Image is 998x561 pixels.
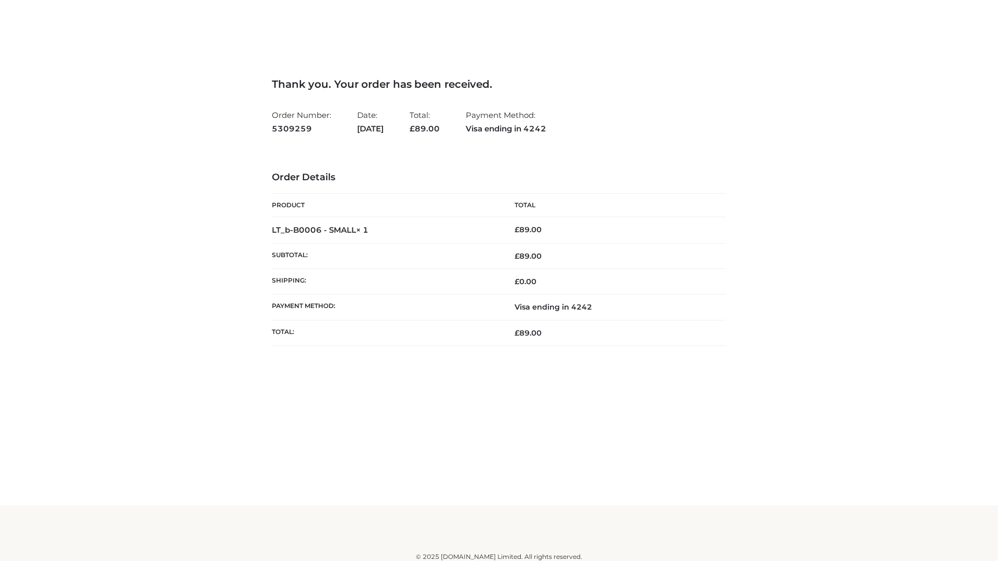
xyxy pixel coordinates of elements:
span: £ [515,225,519,234]
th: Total: [272,320,499,345]
li: Total: [410,106,440,138]
th: Shipping: [272,269,499,295]
strong: 5309259 [272,122,331,136]
span: £ [515,251,519,261]
th: Product [272,194,499,217]
bdi: 0.00 [515,277,536,286]
strong: LT_b-B0006 - SMALL [272,225,369,235]
span: 89.00 [515,251,542,261]
span: £ [410,124,415,133]
li: Date: [357,106,384,138]
bdi: 89.00 [515,225,542,234]
span: £ [515,277,519,286]
h3: Thank you. Your order has been received. [272,78,726,90]
span: 89.00 [410,124,440,133]
strong: [DATE] [357,122,384,136]
strong: Visa ending in 4242 [466,122,546,136]
th: Subtotal: [272,243,499,269]
h3: Order Details [272,172,726,183]
li: Payment Method: [466,106,546,138]
td: Visa ending in 4242 [499,295,726,320]
li: Order Number: [272,106,331,138]
span: £ [515,328,519,338]
strong: × 1 [356,225,369,235]
th: Total [499,194,726,217]
th: Payment method: [272,295,499,320]
span: 89.00 [515,328,542,338]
